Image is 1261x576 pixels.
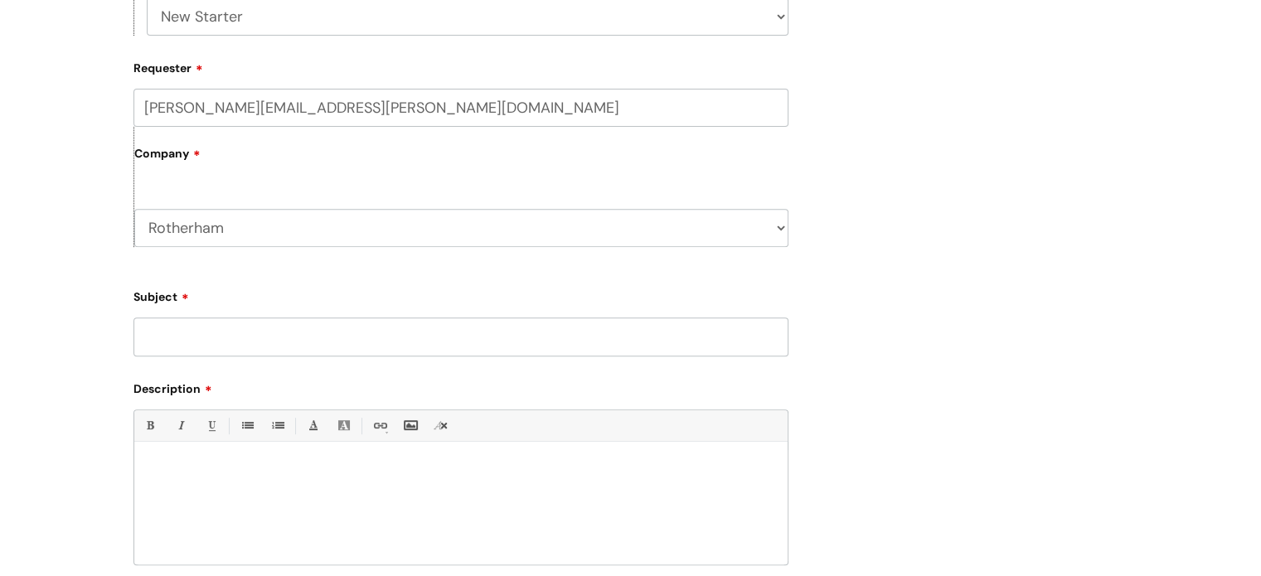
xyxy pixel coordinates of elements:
a: Font Color [303,415,323,436]
a: • Unordered List (Ctrl-Shift-7) [236,415,257,436]
label: Requester [133,56,788,75]
label: Subject [133,284,788,304]
a: Italic (Ctrl-I) [170,415,191,436]
input: Email [133,89,788,127]
a: Insert Image... [400,415,420,436]
a: 1. Ordered List (Ctrl-Shift-8) [267,415,288,436]
label: Description [133,376,788,396]
a: Bold (Ctrl-B) [139,415,160,436]
a: Underline(Ctrl-U) [201,415,221,436]
label: Company [134,141,788,178]
a: Back Color [333,415,354,436]
a: Link [369,415,390,436]
a: Remove formatting (Ctrl-\) [430,415,451,436]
